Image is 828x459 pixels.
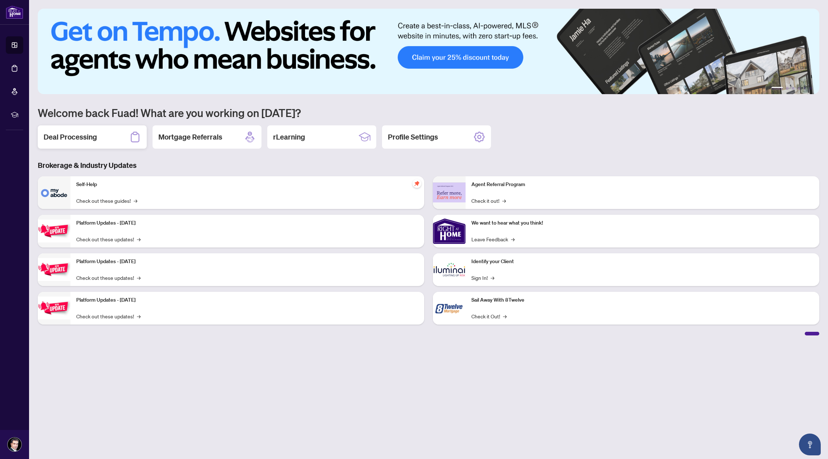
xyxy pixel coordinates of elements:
[433,182,466,202] img: Agent Referral Program
[38,220,70,242] img: Platform Updates - July 21, 2025
[137,235,141,243] span: →
[38,258,70,281] img: Platform Updates - July 8, 2025
[8,438,21,451] img: Profile Icon
[273,132,305,142] h2: rLearning
[786,87,789,90] button: 2
[44,132,97,142] h2: Deal Processing
[76,296,418,304] p: Platform Updates - [DATE]
[797,87,800,90] button: 4
[491,274,494,282] span: →
[76,258,418,266] p: Platform Updates - [DATE]
[6,5,23,19] img: logo
[158,132,222,142] h2: Mortgage Referrals
[76,235,141,243] a: Check out these updates!→
[471,274,494,282] a: Sign In!→
[433,215,466,247] img: We want to hear what you think!
[137,312,141,320] span: →
[76,312,141,320] a: Check out these updates!→
[471,312,507,320] a: Check it Out!→
[38,106,819,120] h1: Welcome back Fuad! What are you working on [DATE]?
[799,434,821,455] button: Open asap
[771,87,783,90] button: 1
[134,197,137,205] span: →
[38,297,70,319] img: Platform Updates - June 23, 2025
[38,160,819,170] h3: Brokerage & Industry Updates
[471,219,813,227] p: We want to hear what you think!
[433,292,466,325] img: Sail Away With 8Twelve
[76,197,137,205] a: Check out these guides!→
[503,312,507,320] span: →
[38,9,819,94] img: Slide 0
[76,181,418,189] p: Self-Help
[511,235,515,243] span: →
[76,274,141,282] a: Check out these updates!→
[471,235,515,243] a: Leave Feedback→
[76,219,418,227] p: Platform Updates - [DATE]
[388,132,438,142] h2: Profile Settings
[471,296,813,304] p: Sail Away With 8Twelve
[137,274,141,282] span: →
[471,258,813,266] p: Identify your Client
[792,87,795,90] button: 3
[433,253,466,286] img: Identify your Client
[502,197,506,205] span: →
[413,179,421,188] span: pushpin
[471,197,506,205] a: Check it out!→
[471,181,813,189] p: Agent Referral Program
[809,87,812,90] button: 6
[38,176,70,209] img: Self-Help
[803,87,806,90] button: 5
